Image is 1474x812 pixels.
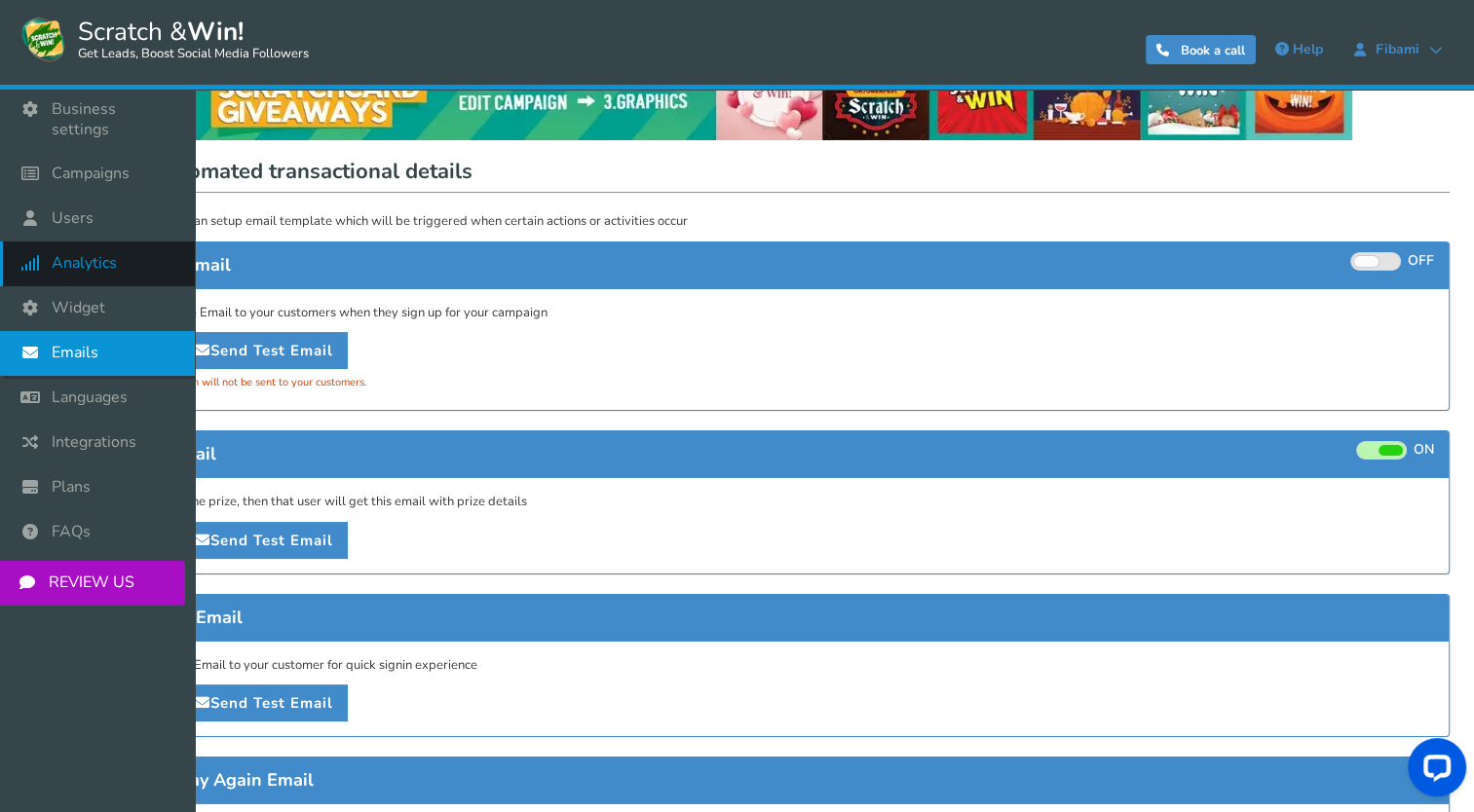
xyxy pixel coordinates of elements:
p: If the user won the prize, then that user will get this email with prize details [101,493,1434,512]
span: Email notification will not be sent to your customers. [116,375,367,389]
span: Languages [52,388,128,408]
h1: Set up automated transactional details [86,154,1450,193]
small: Get Leads, Boost Social Media Followers [78,47,309,62]
a: Scratch &Win! Get Leads, Boost Social Media Followers [19,15,309,63]
img: Scratch and Win [19,15,68,63]
p: In this section you can setup email template which will be triggered when certain actions or acti... [86,212,1450,232]
iframe: LiveChat chat widget [1392,730,1474,812]
a: Send Test Email [180,522,348,559]
span: ON [1414,441,1434,460]
span: Help [1293,40,1323,58]
strong: Win! [187,15,244,49]
span: OFF [1408,251,1434,270]
p: Send a Welcome Email to your customers when they sign up for your campaign [101,304,1434,323]
span: Scratch & [68,15,309,63]
span: Business settings [52,99,175,140]
a: Help [1266,34,1333,65]
p: Send Magic link Email to your customer for quick signin experience [101,656,1434,676]
span: Analytics [52,253,117,274]
a: Book a call [1146,35,1256,64]
span: REVIEW US [49,572,134,593]
span: Widget [52,298,105,318]
span: Book a call [1181,42,1245,59]
span: FAQs [52,522,91,542]
a: Send Test Email [180,332,348,369]
span: Fibami [1366,42,1429,57]
span: Users [52,208,94,229]
span: Refer to Play Again Email [101,768,314,792]
span: Campaigns [52,164,130,184]
a: Send Test Email [180,684,348,721]
span: Plans [52,477,91,498]
span: Integrations [52,432,136,453]
span: Emails [52,343,98,363]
